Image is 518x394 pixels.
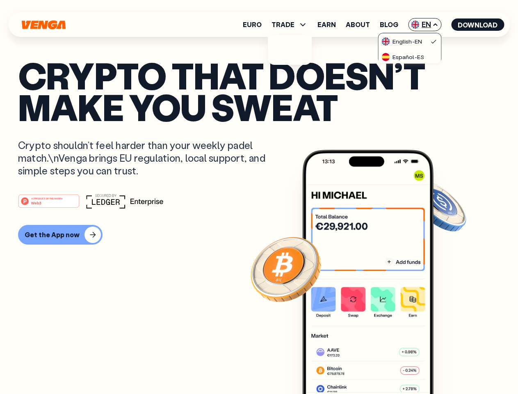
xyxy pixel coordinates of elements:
a: Euro [243,21,262,28]
a: flag-esEspañol-ES [379,49,441,64]
button: Get the App now [18,225,103,245]
span: TRADE [272,20,308,30]
a: #1 PRODUCT OF THE MONTHWeb3 [18,199,80,210]
img: flag-uk [382,37,390,46]
img: flag-es [382,53,390,61]
img: USDC coin [409,176,468,236]
a: Get the App now [18,225,500,245]
button: Download [451,18,504,31]
div: English - EN [382,37,422,46]
span: EN [408,18,441,31]
a: Earn [317,21,336,28]
a: Blog [380,21,398,28]
div: Español - ES [382,53,424,61]
a: About [346,21,370,28]
div: Get the App now [25,231,80,239]
img: Bitcoin [249,232,323,306]
img: flag-uk [411,21,419,29]
a: flag-ukEnglish-EN [379,33,441,49]
svg: Home [21,20,66,30]
p: Crypto that doesn’t make you sweat [18,60,500,122]
tspan: Web3 [31,200,41,205]
p: Crypto shouldn’t feel harder than your weekly padel match.\nVenga brings EU regulation, local sup... [18,139,277,177]
tspan: #1 PRODUCT OF THE MONTH [31,197,62,199]
span: TRADE [272,21,294,28]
